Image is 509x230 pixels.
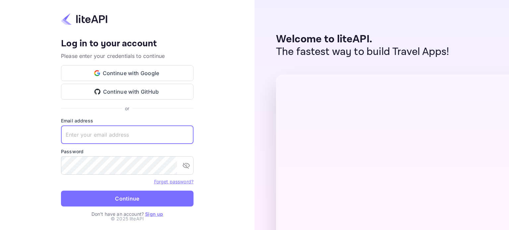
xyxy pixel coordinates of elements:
img: liteapi [61,13,107,25]
a: Forget password? [154,179,194,184]
a: Forget password? [154,178,194,185]
a: Sign up [145,211,163,217]
h4: Log in to your account [61,38,194,50]
button: Continue with GitHub [61,84,194,100]
button: Continue with Google [61,65,194,81]
p: Don't have an account? [61,210,194,217]
label: Email address [61,117,194,124]
label: Password [61,148,194,155]
p: Welcome to liteAPI. [276,33,449,46]
p: Please enter your credentials to continue [61,52,194,60]
p: or [125,105,129,112]
p: © 2025 liteAPI [111,215,144,222]
p: The fastest way to build Travel Apps! [276,46,449,58]
button: toggle password visibility [180,159,193,172]
input: Enter your email address [61,125,194,144]
button: Continue [61,191,194,207]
